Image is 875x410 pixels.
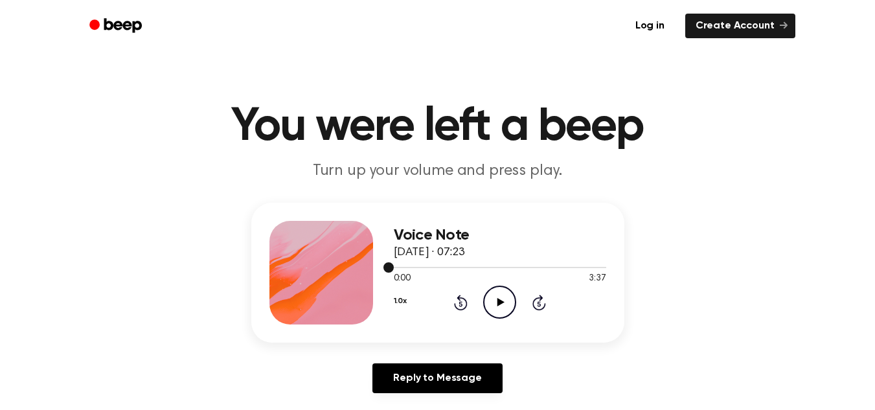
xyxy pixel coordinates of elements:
p: Turn up your volume and press play. [189,161,687,182]
h1: You were left a beep [106,104,769,150]
a: Reply to Message [372,363,502,393]
button: 1.0x [394,290,407,312]
span: 3:37 [589,272,606,286]
a: Log in [622,11,677,41]
span: 0:00 [394,272,411,286]
a: Create Account [685,14,795,38]
a: Beep [80,14,153,39]
span: [DATE] · 07:23 [394,247,465,258]
h3: Voice Note [394,227,606,244]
